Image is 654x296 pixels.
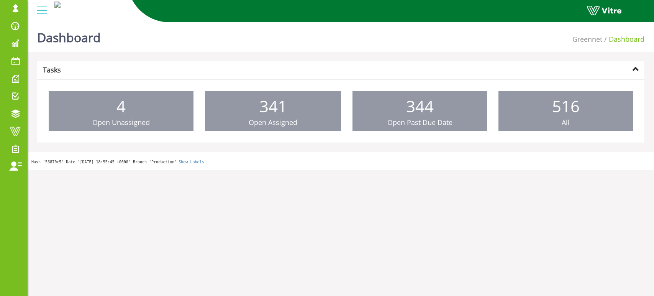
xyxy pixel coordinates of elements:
[562,118,570,127] span: All
[498,91,633,132] a: 516 All
[259,95,287,117] span: 341
[249,118,297,127] span: Open Assigned
[92,118,150,127] span: Open Unassigned
[31,160,177,164] span: Hash '56870c5' Date '[DATE] 18:55:45 +0000' Branch 'Production'
[572,35,602,44] a: Greennet
[552,95,580,117] span: 516
[54,2,61,8] img: d16107d4-1e27-40bc-8e81-5226084e22a2.jpg
[387,118,452,127] span: Open Past Due Date
[406,95,434,117] span: 344
[116,95,126,117] span: 4
[43,65,61,74] strong: Tasks
[49,91,193,132] a: 4 Open Unassigned
[352,91,487,132] a: 344 Open Past Due Date
[602,35,644,44] li: Dashboard
[37,19,101,52] h1: Dashboard
[179,160,204,164] a: Show Labels
[205,91,341,132] a: 341 Open Assigned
